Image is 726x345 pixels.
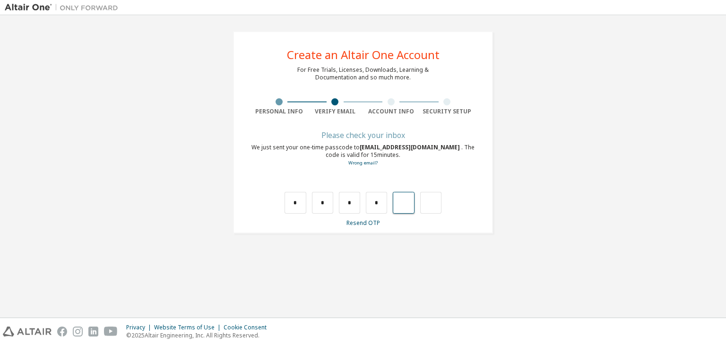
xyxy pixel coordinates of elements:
[126,331,272,339] p: © 2025 Altair Engineering, Inc. All Rights Reserved.
[104,327,118,336] img: youtube.svg
[251,132,475,138] div: Please check your inbox
[419,108,475,115] div: Security Setup
[348,160,378,166] a: Go back to the registration form
[287,49,440,60] div: Create an Altair One Account
[346,219,380,227] a: Resend OTP
[5,3,123,12] img: Altair One
[363,108,419,115] div: Account Info
[307,108,363,115] div: Verify Email
[154,324,224,331] div: Website Terms of Use
[57,327,67,336] img: facebook.svg
[224,324,272,331] div: Cookie Consent
[73,327,83,336] img: instagram.svg
[251,108,307,115] div: Personal Info
[88,327,98,336] img: linkedin.svg
[126,324,154,331] div: Privacy
[251,144,475,167] div: We just sent your one-time passcode to . The code is valid for 15 minutes.
[297,66,429,81] div: For Free Trials, Licenses, Downloads, Learning & Documentation and so much more.
[360,143,461,151] span: [EMAIL_ADDRESS][DOMAIN_NAME]
[3,327,52,336] img: altair_logo.svg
